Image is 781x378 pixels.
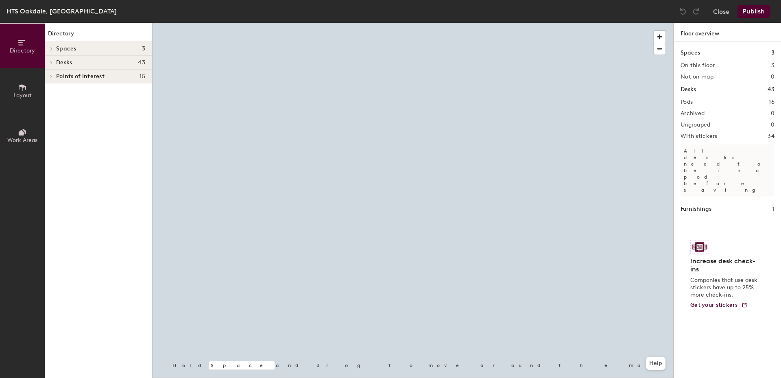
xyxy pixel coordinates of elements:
img: Sticker logo [690,240,709,254]
h2: 16 [769,99,774,105]
h2: Archived [681,110,705,117]
span: 15 [140,73,145,80]
button: Close [713,5,729,18]
span: Get your stickers [690,302,738,308]
h1: Floor overview [674,23,781,42]
span: 3 [142,46,145,52]
img: Undo [679,7,687,15]
button: Publish [737,5,770,18]
span: Desks [56,59,72,66]
h2: 0 [771,110,774,117]
h2: With stickers [681,133,718,140]
img: Redo [692,7,700,15]
h2: 0 [771,122,774,128]
h2: 34 [768,133,774,140]
h1: 3 [771,48,774,57]
p: All desks need to be in a pod before saving [681,144,774,197]
span: Spaces [56,46,76,52]
h1: Furnishings [681,205,711,214]
h1: 43 [768,85,774,94]
span: Work Areas [7,137,37,144]
h1: Spaces [681,48,700,57]
h4: Increase desk check-ins [690,257,760,273]
h2: 0 [771,74,774,80]
span: 43 [138,59,145,66]
a: Get your stickers [690,302,748,309]
p: Companies that use desk stickers have up to 25% more check-ins. [690,277,760,299]
h1: Desks [681,85,696,94]
span: Points of interest [56,73,105,80]
span: Directory [10,47,35,54]
button: Help [646,357,665,370]
h2: Not on map [681,74,713,80]
h2: Ungrouped [681,122,711,128]
div: HTS Oakdale, [GEOGRAPHIC_DATA] [7,6,117,16]
h1: 1 [772,205,774,214]
h2: 3 [771,62,774,69]
span: Layout [13,92,32,99]
h1: Directory [45,29,152,42]
h2: Pods [681,99,693,105]
h2: On this floor [681,62,715,69]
